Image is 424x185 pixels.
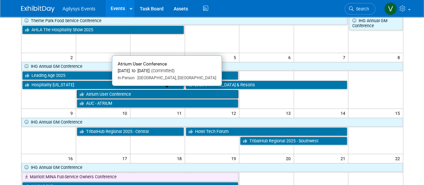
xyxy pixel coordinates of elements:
[67,154,76,163] span: 16
[70,53,76,61] span: 2
[186,81,348,89] a: [GEOGRAPHIC_DATA] & Resorts
[340,154,348,163] span: 21
[21,118,403,127] a: IHG Annual GM Conference
[77,99,239,108] a: AUC - ATRIUM
[63,6,96,11] span: Agilysys Events
[345,3,375,15] a: Search
[22,173,239,181] a: Marriott MINA Full-Service Owners Conference
[122,154,130,163] span: 17
[395,109,403,117] span: 15
[70,109,76,117] span: 9
[77,90,239,99] a: Atrium User Conference
[77,127,184,136] a: TribalHub Regional 2025 - Central
[349,16,403,30] a: IHG Annual GM Conference
[395,154,403,163] span: 22
[135,76,216,80] span: [GEOGRAPHIC_DATA], [GEOGRAPHIC_DATA]
[22,26,184,34] a: AHLA The Hospitality Show 2025
[21,16,348,25] a: Theme Park Food Service Conference
[179,53,185,61] span: 4
[122,109,130,117] span: 10
[342,53,348,61] span: 7
[231,109,239,117] span: 12
[22,71,239,80] a: Leading Age 2025
[233,53,239,61] span: 5
[340,109,348,117] span: 14
[397,53,403,61] span: 8
[354,6,369,11] span: Search
[231,154,239,163] span: 19
[118,68,216,74] div: [DATE] to [DATE]
[22,81,184,89] a: Hospitality [US_STATE]
[285,154,294,163] span: 20
[384,2,397,15] img: Vaitiare Munoz
[21,6,55,12] img: ExhibitDay
[118,61,167,66] span: Atrium User Conference
[288,53,294,61] span: 6
[118,76,135,80] span: In-Person
[176,154,185,163] span: 18
[21,62,403,71] a: IHG Annual GM Conference
[240,137,347,145] a: TribalHub Regional 2025 - Southwest
[21,163,403,172] a: IHG Annual GM Conference
[124,53,130,61] span: 3
[176,109,185,117] span: 11
[149,68,175,73] span: (Committed)
[285,109,294,117] span: 13
[186,127,348,136] a: Hotel Tech Forum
